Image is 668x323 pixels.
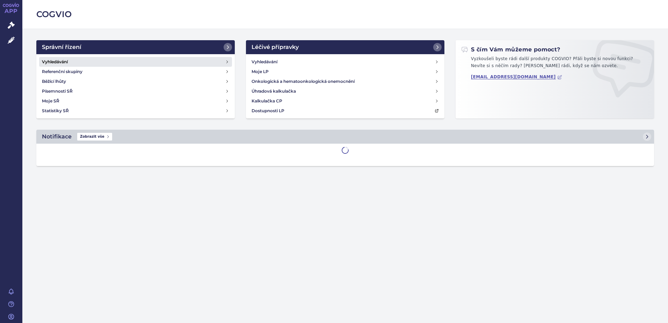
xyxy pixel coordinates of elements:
[39,57,232,67] a: Vyhledávání
[42,68,82,75] h4: Referenční skupiny
[42,88,73,95] h4: Písemnosti SŘ
[249,106,442,116] a: Dostupnosti LP
[252,107,284,114] h4: Dostupnosti LP
[249,67,442,77] a: Moje LP
[249,96,442,106] a: Kalkulačka CP
[39,67,232,77] a: Referenční skupiny
[252,58,277,65] h4: Vyhledávání
[39,106,232,116] a: Statistiky SŘ
[249,86,442,96] a: Úhradová kalkulačka
[249,77,442,86] a: Onkologická a hematoonkologická onemocnění
[39,96,232,106] a: Moje SŘ
[461,46,560,53] h2: S čím Vám můžeme pomoct?
[252,43,299,51] h2: Léčivé přípravky
[39,77,232,86] a: Běžící lhůty
[39,86,232,96] a: Písemnosti SŘ
[252,68,269,75] h4: Moje LP
[77,133,112,141] span: Zobrazit vše
[42,107,69,114] h4: Statistiky SŘ
[36,130,654,144] a: NotifikaceZobrazit vše
[42,98,59,105] h4: Moje SŘ
[36,8,654,20] h2: COGVIO
[252,98,282,105] h4: Kalkulačka CP
[246,40,444,54] a: Léčivé přípravky
[42,78,66,85] h4: Běžící lhůty
[461,56,648,72] p: Vyzkoušeli byste rádi další produkty COGVIO? Přáli byste si novou funkci? Nevíte si s něčím rady?...
[42,58,68,65] h4: Vyhledávání
[42,132,72,141] h2: Notifikace
[252,88,296,95] h4: Úhradová kalkulačka
[249,57,442,67] a: Vyhledávání
[36,40,235,54] a: Správní řízení
[42,43,81,51] h2: Správní řízení
[252,78,355,85] h4: Onkologická a hematoonkologická onemocnění
[471,74,562,80] a: [EMAIL_ADDRESS][DOMAIN_NAME]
